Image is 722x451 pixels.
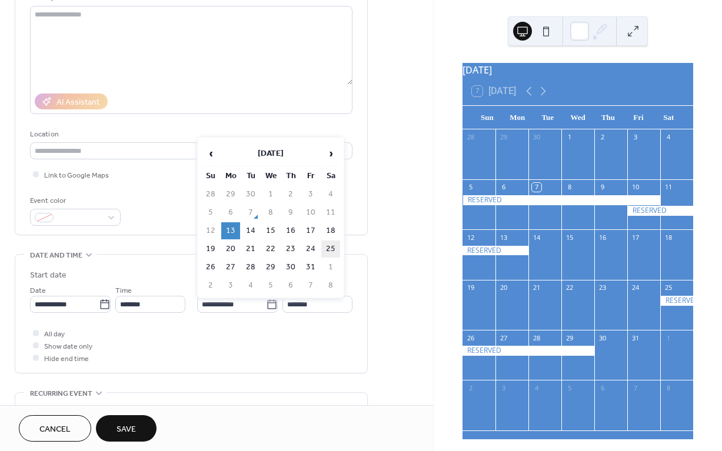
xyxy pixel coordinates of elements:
td: 17 [301,222,320,239]
div: RESERVED [463,346,594,356]
td: 9 [281,204,300,221]
div: 29 [499,133,508,142]
div: Start date [30,269,66,282]
div: 3 [631,133,640,142]
div: Fri [623,106,653,129]
button: Cancel [19,415,91,442]
td: 30 [241,186,260,203]
div: RESERVED [463,195,660,205]
div: 8 [664,383,673,392]
div: 6 [598,383,607,392]
td: 4 [321,186,340,203]
div: 2 [466,383,475,392]
span: Time [115,285,132,297]
td: 13 [221,222,240,239]
th: Fr [301,168,320,185]
div: 22 [565,283,574,292]
div: 3 [499,383,508,392]
td: 3 [221,277,240,294]
div: 18 [664,233,673,242]
td: 1 [261,186,280,203]
td: 8 [261,204,280,221]
button: Save [96,415,157,442]
td: 7 [241,204,260,221]
div: Sun [472,106,502,129]
td: 30 [281,259,300,276]
td: 2 [281,186,300,203]
div: 19 [466,283,475,292]
div: 1 [664,333,673,342]
td: 3 [301,186,320,203]
div: 23 [598,283,607,292]
td: 26 [201,259,220,276]
div: Event color [30,195,118,207]
div: Thu [593,106,623,129]
td: 1 [321,259,340,276]
div: 17 [631,233,640,242]
td: 29 [221,186,240,203]
span: All day [44,328,65,340]
div: 25 [664,283,673,292]
div: 1 [565,133,574,142]
td: 28 [241,259,260,276]
div: 11 [664,183,673,192]
span: Date and time [30,249,82,262]
td: 20 [221,240,240,258]
th: Mo [221,168,240,185]
td: 11 [321,204,340,221]
div: Tue [533,106,563,129]
div: 9 [598,183,607,192]
div: 4 [664,133,673,142]
div: 5 [565,383,574,392]
td: 4 [241,277,260,294]
span: ‹ [202,142,219,165]
td: 15 [261,222,280,239]
th: [DATE] [221,141,320,166]
td: 14 [241,222,260,239]
div: RESERVED [660,296,693,306]
div: 2 [598,133,607,142]
div: 14 [532,233,541,242]
td: 28 [201,186,220,203]
td: 22 [261,240,280,258]
div: 20 [499,283,508,292]
div: 26 [466,333,475,342]
td: 23 [281,240,300,258]
div: Wed [563,106,593,129]
div: RESERVED [463,246,528,256]
td: 25 [321,240,340,258]
div: 13 [499,233,508,242]
div: Sat [654,106,684,129]
td: 5 [261,277,280,294]
div: 30 [532,133,541,142]
span: Link to Google Maps [44,169,109,182]
span: Date [30,285,46,297]
div: Location [30,128,350,141]
th: Sa [321,168,340,185]
td: 6 [221,204,240,221]
td: 29 [261,259,280,276]
span: Save [117,423,136,436]
span: › [322,142,340,165]
div: 29 [565,333,574,342]
div: 16 [598,233,607,242]
div: Mon [503,106,533,129]
td: 27 [221,259,240,276]
div: 27 [499,333,508,342]
td: 24 [301,240,320,258]
div: 10 [631,183,640,192]
td: 7 [301,277,320,294]
span: Hide end time [44,353,89,365]
div: 8 [565,183,574,192]
div: [DATE] [463,63,693,77]
div: 4 [532,383,541,392]
td: 18 [321,222,340,239]
div: 7 [532,183,541,192]
div: 6 [499,183,508,192]
th: Su [201,168,220,185]
td: 16 [281,222,300,239]
td: 8 [321,277,340,294]
div: 24 [631,283,640,292]
div: 21 [532,283,541,292]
